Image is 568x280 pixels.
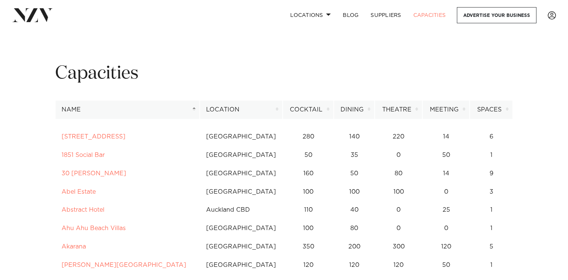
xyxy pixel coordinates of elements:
td: 1 [470,146,513,164]
th: Location: activate to sort column ascending [200,101,283,119]
td: 0 [375,146,422,164]
th: Cocktail: activate to sort column ascending [283,101,333,119]
td: 3 [470,183,513,201]
td: 120 [375,256,422,274]
a: Advertise your business [457,7,536,23]
a: Abel Estate [62,189,96,195]
a: Abstract Hotel [62,207,104,213]
td: 220 [375,128,422,146]
td: 110 [283,201,334,219]
a: 30 [PERSON_NAME] [62,170,126,176]
td: 120 [422,238,470,256]
td: [GEOGRAPHIC_DATA] [200,256,283,274]
a: Akarana [62,244,86,250]
td: 0 [422,219,470,238]
td: 50 [422,146,470,164]
td: 200 [334,238,375,256]
td: 14 [422,128,470,146]
td: 14 [422,164,470,183]
td: 160 [283,164,334,183]
td: 300 [375,238,422,256]
td: [GEOGRAPHIC_DATA] [200,238,283,256]
a: 1851 Social Bar [62,152,105,158]
td: [GEOGRAPHIC_DATA] [200,219,283,238]
a: [PERSON_NAME][GEOGRAPHIC_DATA] [62,262,186,268]
td: [GEOGRAPHIC_DATA] [200,128,283,146]
td: 80 [334,219,375,238]
a: Ahu Ahu Beach Villas [62,225,126,231]
td: 80 [375,164,422,183]
a: [STREET_ADDRESS] [62,134,125,140]
td: 280 [283,128,334,146]
td: 25 [422,201,470,219]
td: [GEOGRAPHIC_DATA] [200,183,283,201]
td: 35 [334,146,375,164]
th: Meeting: activate to sort column ascending [422,101,470,119]
a: Locations [284,7,337,23]
a: SUPPLIERS [365,7,407,23]
td: [GEOGRAPHIC_DATA] [200,146,283,164]
td: 40 [334,201,375,219]
a: Capacities [407,7,452,23]
td: 140 [334,128,375,146]
th: Name: activate to sort column descending [55,101,200,119]
td: 1 [470,201,513,219]
a: BLOG [337,7,365,23]
td: 0 [375,219,422,238]
td: 120 [334,256,375,274]
td: 100 [283,183,334,201]
td: 100 [283,219,334,238]
td: 0 [375,201,422,219]
td: [GEOGRAPHIC_DATA] [200,164,283,183]
td: 350 [283,238,334,256]
th: Theatre: activate to sort column ascending [375,101,422,119]
td: 100 [334,183,375,201]
th: Spaces: activate to sort column ascending [470,101,512,119]
td: 5 [470,238,513,256]
td: 9 [470,164,513,183]
td: 50 [283,146,334,164]
td: 0 [422,183,470,201]
td: 1 [470,256,513,274]
td: 6 [470,128,513,146]
th: Dining: activate to sort column ascending [334,101,375,119]
img: nzv-logo.png [12,8,53,22]
td: 1 [470,219,513,238]
td: 120 [283,256,334,274]
td: 100 [375,183,422,201]
td: 50 [422,256,470,274]
td: Auckland CBD [200,201,283,219]
td: 50 [334,164,375,183]
h1: Capacities [55,62,513,86]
